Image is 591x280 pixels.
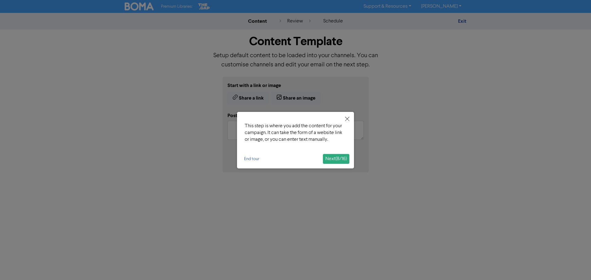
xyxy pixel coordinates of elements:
[340,112,354,126] button: Close
[323,154,349,164] button: Next
[560,250,591,280] iframe: Chat Widget
[325,156,347,161] span: Next ( 8 / 16 )
[242,116,349,149] div: This step is where you add the content for your campaign. It can take the form of a website link ...
[242,154,262,164] button: End tour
